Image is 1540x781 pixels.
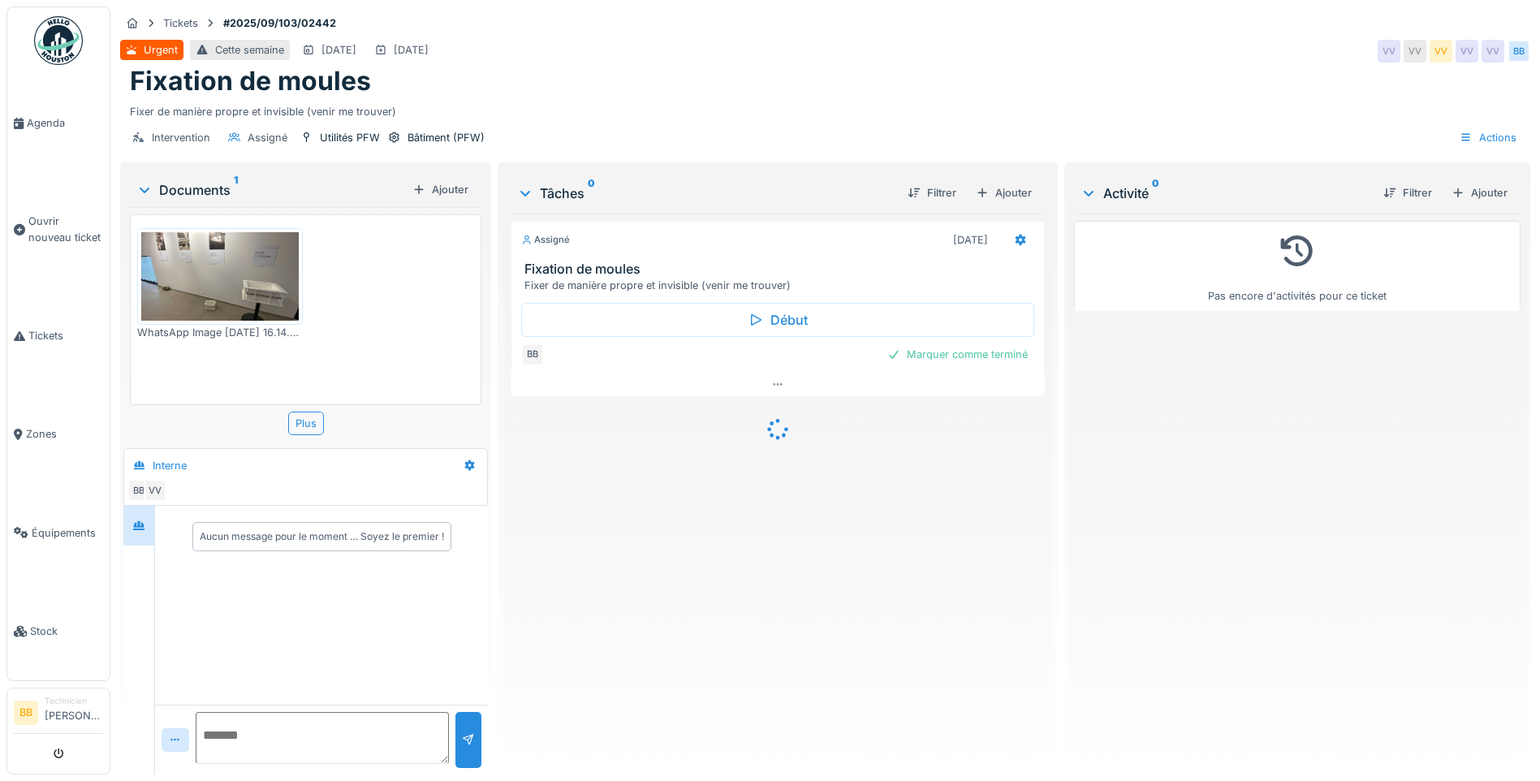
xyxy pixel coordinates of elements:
[1508,40,1530,63] div: BB
[588,183,595,203] sup: 0
[163,15,198,31] div: Tickets
[130,97,1521,119] div: Fixer de manière propre et invisible (venir me trouver)
[1081,183,1370,203] div: Activité
[130,66,371,97] h1: Fixation de moules
[7,172,110,287] a: Ouvrir nouveau ticket
[215,42,284,58] div: Cette semaine
[200,529,444,544] div: Aucun message pour le moment … Soyez le premier !
[320,130,380,145] div: Utilités PFW
[141,232,299,321] img: 9yrri89elitkjocz0pdoe42bxgmt
[521,233,570,247] div: Assigné
[1452,126,1524,149] div: Actions
[7,582,110,680] a: Stock
[28,214,103,244] span: Ouvrir nouveau ticket
[34,16,83,65] img: Badge_color-CXgf-gQk.svg
[7,385,110,483] a: Zones
[881,343,1034,365] div: Marquer comme terminé
[144,42,178,58] div: Urgent
[524,278,1037,293] div: Fixer de manière propre et invisible (venir me trouver)
[394,42,429,58] div: [DATE]
[26,426,103,442] span: Zones
[45,695,103,730] li: [PERSON_NAME]
[521,343,544,366] div: BB
[7,484,110,582] a: Équipements
[1152,183,1159,203] sup: 0
[1430,40,1452,63] div: VV
[1377,182,1439,204] div: Filtrer
[127,479,150,502] div: BB
[969,182,1038,204] div: Ajouter
[153,458,187,473] div: Interne
[144,479,166,502] div: VV
[234,180,238,200] sup: 1
[1445,182,1514,204] div: Ajouter
[14,695,103,734] a: BB Technicien[PERSON_NAME]
[1085,228,1510,304] div: Pas encore d'activités pour ce ticket
[32,525,103,541] span: Équipements
[7,74,110,172] a: Agenda
[27,115,103,131] span: Agenda
[524,261,1037,277] h3: Fixation de moules
[217,15,343,31] strong: #2025/09/103/02442
[517,183,895,203] div: Tâches
[1456,40,1478,63] div: VV
[30,624,103,639] span: Stock
[137,325,303,340] div: WhatsApp Image [DATE] 16.14.21.jpeg
[1404,40,1426,63] div: VV
[953,232,988,248] div: [DATE]
[521,303,1034,337] div: Début
[1378,40,1400,63] div: VV
[152,130,210,145] div: Intervention
[7,287,110,385] a: Tickets
[321,42,356,58] div: [DATE]
[901,182,963,204] div: Filtrer
[406,179,475,201] div: Ajouter
[28,328,103,343] span: Tickets
[408,130,485,145] div: Bâtiment (PFW)
[248,130,287,145] div: Assigné
[1482,40,1504,63] div: VV
[14,701,38,725] li: BB
[288,412,324,435] div: Plus
[136,180,406,200] div: Documents
[45,695,103,707] div: Technicien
